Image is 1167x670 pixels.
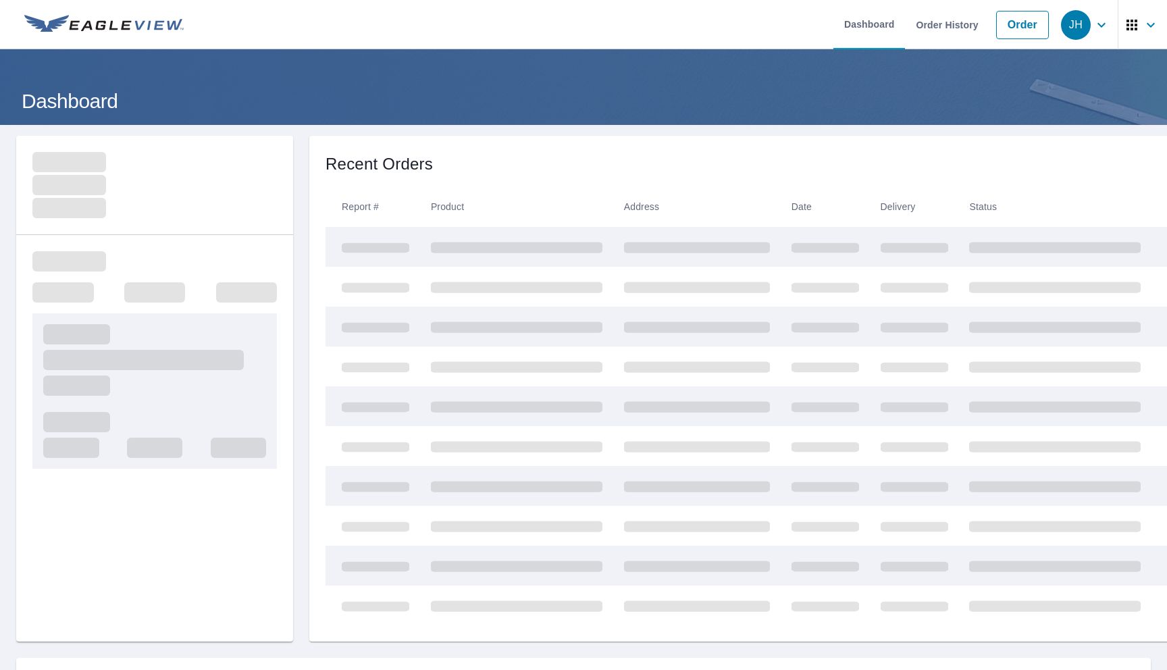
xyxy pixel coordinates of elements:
[1061,10,1091,40] div: JH
[958,187,1151,227] th: Status
[996,11,1049,39] a: Order
[326,187,420,227] th: Report #
[24,15,184,35] img: EV Logo
[613,187,781,227] th: Address
[16,87,1151,115] h1: Dashboard
[420,187,613,227] th: Product
[781,187,870,227] th: Date
[326,152,433,176] p: Recent Orders
[870,187,959,227] th: Delivery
